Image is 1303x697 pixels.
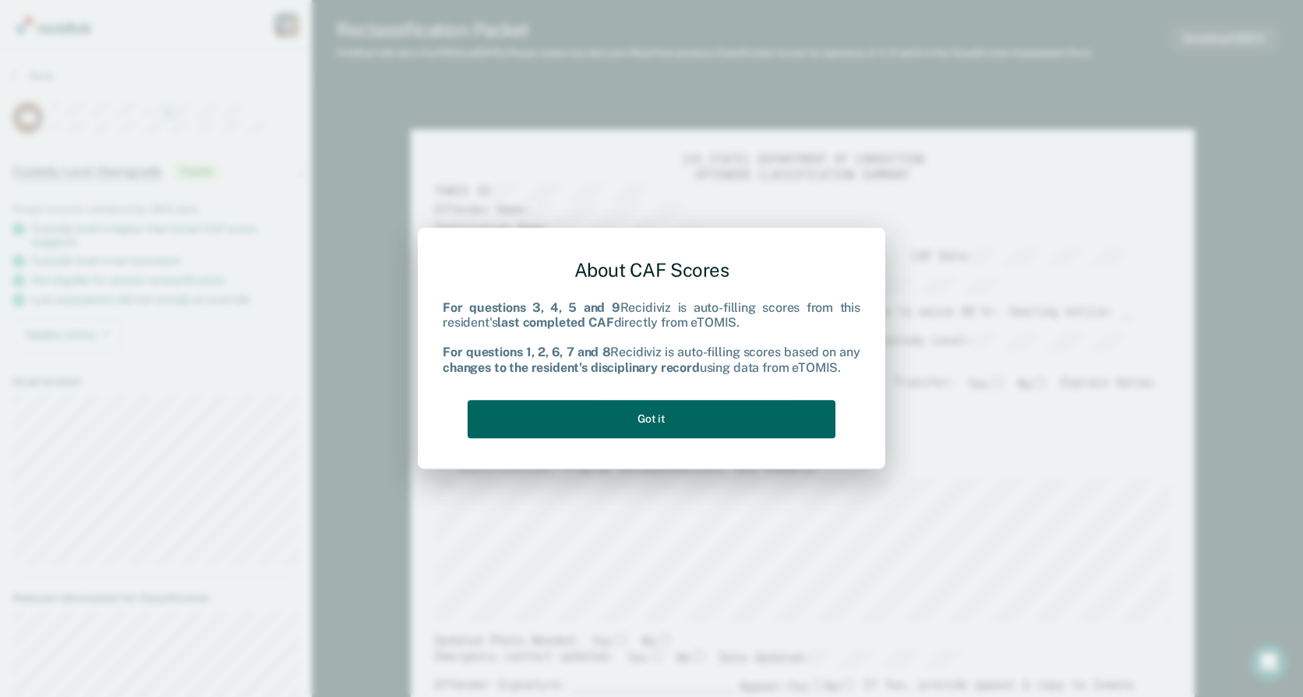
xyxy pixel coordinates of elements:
[497,315,613,330] b: last completed CAF
[443,246,860,294] div: About CAF Scores
[443,360,700,375] b: changes to the resident's disciplinary record
[443,300,860,375] div: Recidiviz is auto-filling scores from this resident's directly from eTOMIS. Recidiviz is auto-fil...
[468,400,835,438] button: Got it
[443,345,610,360] b: For questions 1, 2, 6, 7 and 8
[443,300,620,315] b: For questions 3, 4, 5 and 9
